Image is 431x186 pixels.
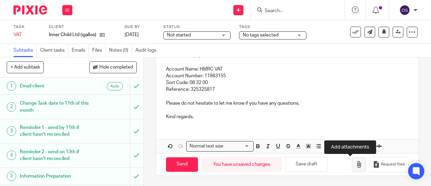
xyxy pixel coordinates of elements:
[20,123,89,140] h1: Reminder 1 - send by 11th if client hasn't reconciled
[163,24,231,30] label: Status
[7,126,16,136] div: 3
[135,44,160,57] a: Audit logs
[201,157,282,172] div: You have unsaved changes
[399,5,410,16] img: svg%3E
[166,73,408,79] p: Account Number: 11963155
[369,157,408,172] button: Request files
[13,24,40,30] label: Task
[109,44,132,57] a: Notes (0)
[167,33,191,37] span: Not started
[166,79,408,86] p: Sort Code: 08 32 00
[89,61,137,73] button: Hide completed
[225,143,250,150] input: Search for option
[20,147,89,164] h1: Reminder 2 - send on 13th if client hasn't reconciled
[49,24,116,30] label: Client
[7,171,16,181] div: 5
[166,157,198,172] input: Send
[7,102,16,112] div: 2
[285,157,328,172] button: Save draft
[7,151,16,160] div: 4
[166,66,408,73] p: Account Name: HMRC VAT
[125,32,139,37] span: [DATE]
[107,82,123,90] div: Auto
[264,8,325,14] input: Search
[20,98,89,115] h1: Change Task date to 11th of this month
[166,113,408,120] p: Kind regards,
[166,86,408,93] p: Reference: 325325817
[239,24,306,30] label: Tags
[13,5,47,15] img: Pixie
[92,44,106,57] a: Files
[188,143,225,150] span: Normal text size
[40,44,68,57] a: Client tasks
[243,33,278,37] span: No tags selected
[186,141,254,152] div: Search for option
[20,81,89,91] h1: Email client
[13,31,40,38] div: VAT
[72,44,89,57] a: Emails
[20,171,89,181] h1: Information Preparation
[49,31,96,38] p: Inner Child Ltd (igallos)
[7,81,16,91] div: 1
[13,44,37,57] a: Subtasks
[125,24,155,30] label: Due by
[381,162,405,167] span: Request files
[7,61,44,73] button: + Add subtask
[99,65,133,70] span: Hide completed
[166,100,408,107] p: Please do not hesitate to let me know if you have any questions.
